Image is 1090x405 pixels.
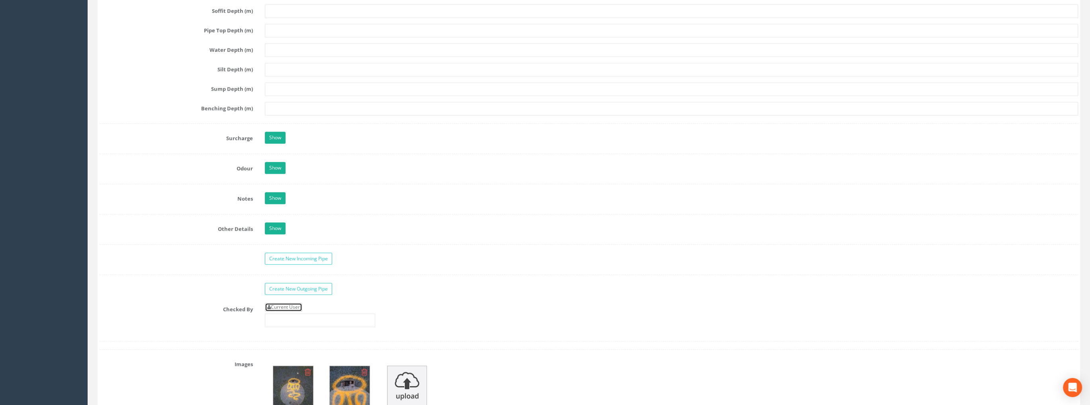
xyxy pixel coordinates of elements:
a: Show [265,162,286,174]
label: Silt Depth (m) [94,63,259,73]
label: Benching Depth (m) [94,102,259,112]
label: Images [94,358,259,368]
a: Create New Outgoing Pipe [265,283,332,295]
label: Checked By [94,303,259,313]
a: Show [265,132,286,144]
label: Soffit Depth (m) [94,4,259,15]
label: Pipe Top Depth (m) [94,24,259,34]
div: Open Intercom Messenger [1063,378,1082,397]
a: Current User [265,303,302,312]
a: Create New Incoming Pipe [265,253,332,265]
label: Surcharge [94,132,259,142]
label: Water Depth (m) [94,43,259,54]
a: Show [265,222,286,234]
label: Odour [94,162,259,172]
a: Show [265,192,286,204]
label: Notes [94,192,259,202]
label: Other Details [94,222,259,233]
label: Sump Depth (m) [94,82,259,93]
